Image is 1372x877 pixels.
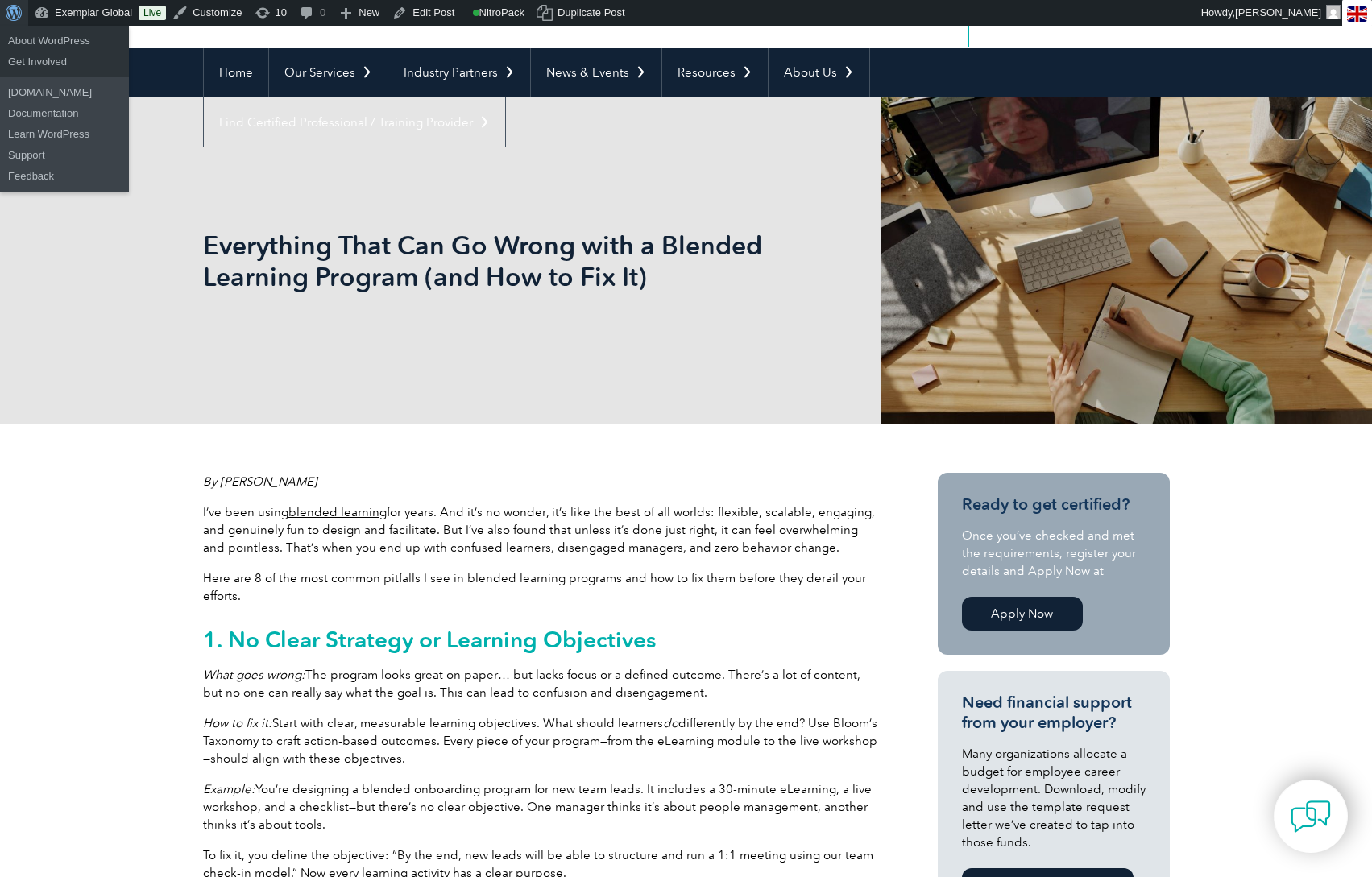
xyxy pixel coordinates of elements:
p: Many organizations allocate a budget for employee career development. Download, modify and use th... [962,745,1146,851]
em: By [PERSON_NAME] [203,474,317,489]
a: Our Services [269,48,388,97]
em: Example: [203,782,255,796]
a: Industry Partners [388,48,530,97]
h3: Ready to get certified? [962,494,1146,515]
a: Home [204,48,268,97]
em: do [663,716,678,730]
em: What goes wrong: [203,668,305,682]
h1: Everything That Can Go Wrong with a Blended Learning Program (and How to Fix It) [203,230,822,292]
p: Once you’ve checked and met the requirements, register your details and Apply Now at [962,527,1146,580]
span: Here are 8 of the most common pitfalls I see in blended learning programs and how to fix them bef... [203,571,866,603]
a: Find Certified Professional / Training Provider [204,97,505,147]
em: How to fix it: [203,716,272,730]
span: You’re designing a blended onboarding program for new team leads. It includes a 30-minute eLearni... [203,782,872,832]
a: News & Events [531,48,661,97]
span: The program looks great on paper… but lacks focus or a defined outcome. There’s a lot of content,... [203,668,860,700]
img: en [1347,6,1367,22]
h3: Need financial support from your employer? [962,693,1146,733]
a: Resources [662,48,768,97]
a: Apply Now [962,597,1083,631]
a: About Us [769,48,869,97]
a: Live [139,6,166,20]
span: [PERSON_NAME] [1235,6,1321,19]
span: I’ve been using for years. And it’s no wonder, it’s like the best of all worlds: flexible, scalab... [203,505,875,555]
span: 1. No Clear Strategy or Learning Objectives [203,626,656,653]
a: blended learning [288,505,387,519]
img: contact-chat.png [1291,796,1331,837]
span: Start with clear, measurable learning objectives. What should learners differently by the end? Us... [203,716,877,766]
